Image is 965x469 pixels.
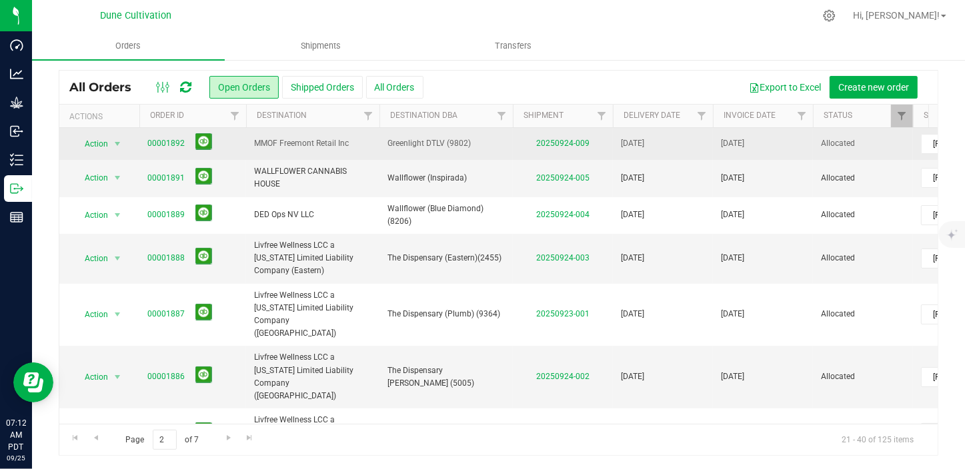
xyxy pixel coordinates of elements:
[924,111,964,120] a: Sales Rep
[147,308,185,320] a: 00001887
[283,40,359,52] span: Shipments
[147,209,185,221] a: 00001889
[721,137,744,150] span: [DATE]
[109,305,126,324] span: select
[73,169,109,187] span: Action
[240,430,259,448] a: Go to the last page
[721,370,744,383] span: [DATE]
[97,40,159,52] span: Orders
[536,173,590,183] a: 20250924-005
[109,249,126,268] span: select
[821,209,905,221] span: Allocated
[791,105,813,127] a: Filter
[621,209,644,221] span: [DATE]
[691,105,713,127] a: Filter
[254,239,371,278] span: Livfree Wellness LCC a [US_STATE] Limited Liability Company (Eastern)
[153,430,177,450] input: 2
[390,111,457,120] a: Destination DBA
[624,111,680,120] a: Delivery Date
[821,9,838,22] div: Manage settings
[73,368,109,386] span: Action
[591,105,613,127] a: Filter
[257,111,307,120] a: Destination
[109,206,126,225] span: select
[147,172,185,185] a: 00001891
[6,417,26,453] p: 07:12 AM PDT
[387,172,505,185] span: Wallflower (Inspirada)
[65,430,85,448] a: Go to the first page
[387,308,505,320] span: The Dispensary (Plumb) (9364)
[387,137,505,150] span: Greenlight DTLV (9802)
[387,203,505,228] span: Wallflower (Blue Diamond) (8206)
[387,364,505,390] span: The Dispensary [PERSON_NAME] (5005)
[853,10,940,21] span: Hi, [PERSON_NAME]!
[891,105,913,127] a: Filter
[69,80,145,95] span: All Orders
[109,135,126,153] span: select
[254,165,371,191] span: WALLFLOWER CANNABIS HOUSE
[621,137,644,150] span: [DATE]
[536,253,590,262] a: 20250924-003
[838,82,909,93] span: Create new order
[73,135,109,153] span: Action
[147,252,185,264] a: 00001888
[721,209,744,221] span: [DATE]
[224,105,246,127] a: Filter
[10,125,23,138] inline-svg: Inbound
[821,137,905,150] span: Allocated
[225,32,417,60] a: Shipments
[10,96,23,109] inline-svg: Grow
[724,111,776,120] a: Invoice Date
[536,210,590,219] a: 20250924-004
[824,111,852,120] a: Status
[821,308,905,320] span: Allocated
[101,10,172,21] span: Dune Cultivation
[536,139,590,148] a: 20250924-009
[366,76,423,99] button: All Orders
[73,305,109,324] span: Action
[821,370,905,383] span: Allocated
[10,67,23,81] inline-svg: Analytics
[524,111,564,120] a: Shipment
[69,112,134,121] div: Actions
[536,372,590,381] a: 20250924-002
[831,430,924,450] span: 21 - 40 of 125 items
[740,76,830,99] button: Export to Excel
[219,430,238,448] a: Go to the next page
[536,309,590,318] a: 20250923-001
[86,430,105,448] a: Go to the previous page
[491,105,513,127] a: Filter
[10,182,23,195] inline-svg: Outbound
[254,414,371,452] span: Livfree Wellness LCC a [US_STATE] Limited Liability Company (LV)
[830,76,918,99] button: Create new order
[621,370,644,383] span: [DATE]
[150,111,184,120] a: Order ID
[254,209,371,221] span: DED Ops NV LLC
[254,289,371,340] span: Livfree Wellness LCC a [US_STATE] Limited Liability Company ([GEOGRAPHIC_DATA])
[621,252,644,264] span: [DATE]
[621,308,644,320] span: [DATE]
[32,32,225,60] a: Orders
[209,76,279,99] button: Open Orders
[282,76,363,99] button: Shipped Orders
[109,368,126,386] span: select
[357,105,379,127] a: Filter
[417,32,610,60] a: Transfers
[721,172,744,185] span: [DATE]
[109,169,126,187] span: select
[477,40,550,52] span: Transfers
[821,172,905,185] span: Allocated
[254,137,371,150] span: MMOF Freemont Retail Inc
[73,249,109,268] span: Action
[821,252,905,264] span: Allocated
[147,370,185,383] a: 00001886
[387,252,505,264] span: The Dispensary (Eastern)(2455)
[10,39,23,52] inline-svg: Dashboard
[621,172,644,185] span: [DATE]
[114,430,210,450] span: Page of 7
[13,362,53,402] iframe: Resource center
[254,351,371,402] span: Livfree Wellness LCC a [US_STATE] Limited Liability Company ([GEOGRAPHIC_DATA])
[6,453,26,463] p: 09/25
[10,211,23,224] inline-svg: Reports
[147,137,185,150] a: 00001892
